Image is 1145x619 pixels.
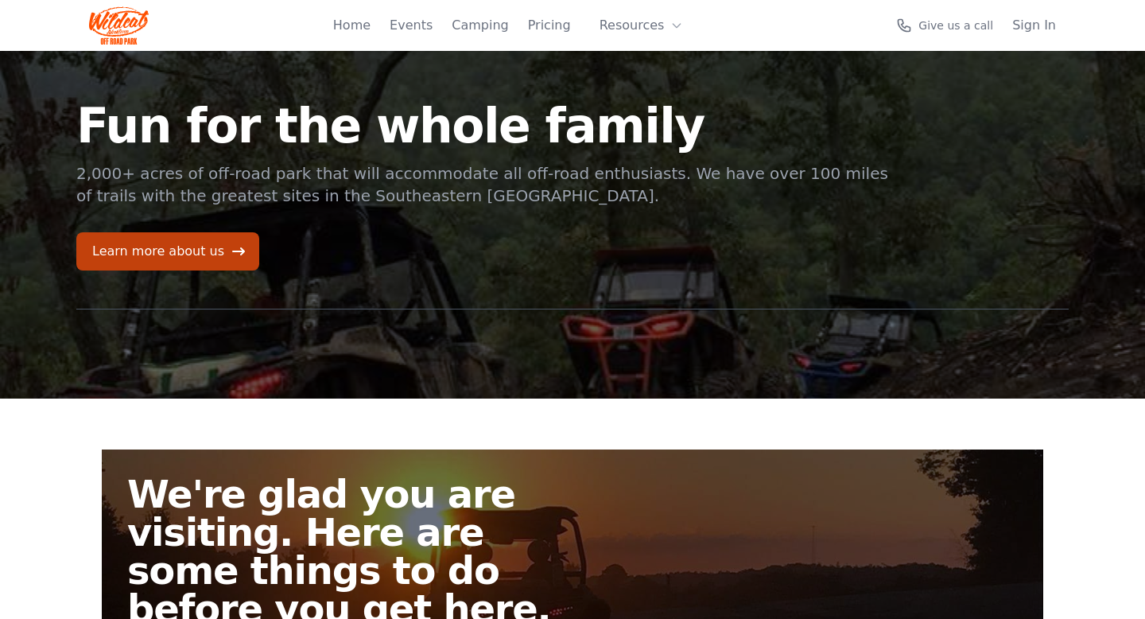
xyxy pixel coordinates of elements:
[896,18,993,33] a: Give us a call
[452,16,508,35] a: Camping
[76,162,891,207] p: 2,000+ acres of off-road park that will accommodate all off-road enthusiasts. We have over 100 mi...
[89,6,149,45] img: Wildcat Logo
[528,16,571,35] a: Pricing
[590,10,693,41] button: Resources
[918,18,993,33] span: Give us a call
[1012,16,1056,35] a: Sign In
[76,102,891,150] h1: Fun for the whole family
[390,16,433,35] a: Events
[333,16,371,35] a: Home
[76,232,259,271] a: Learn more about us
